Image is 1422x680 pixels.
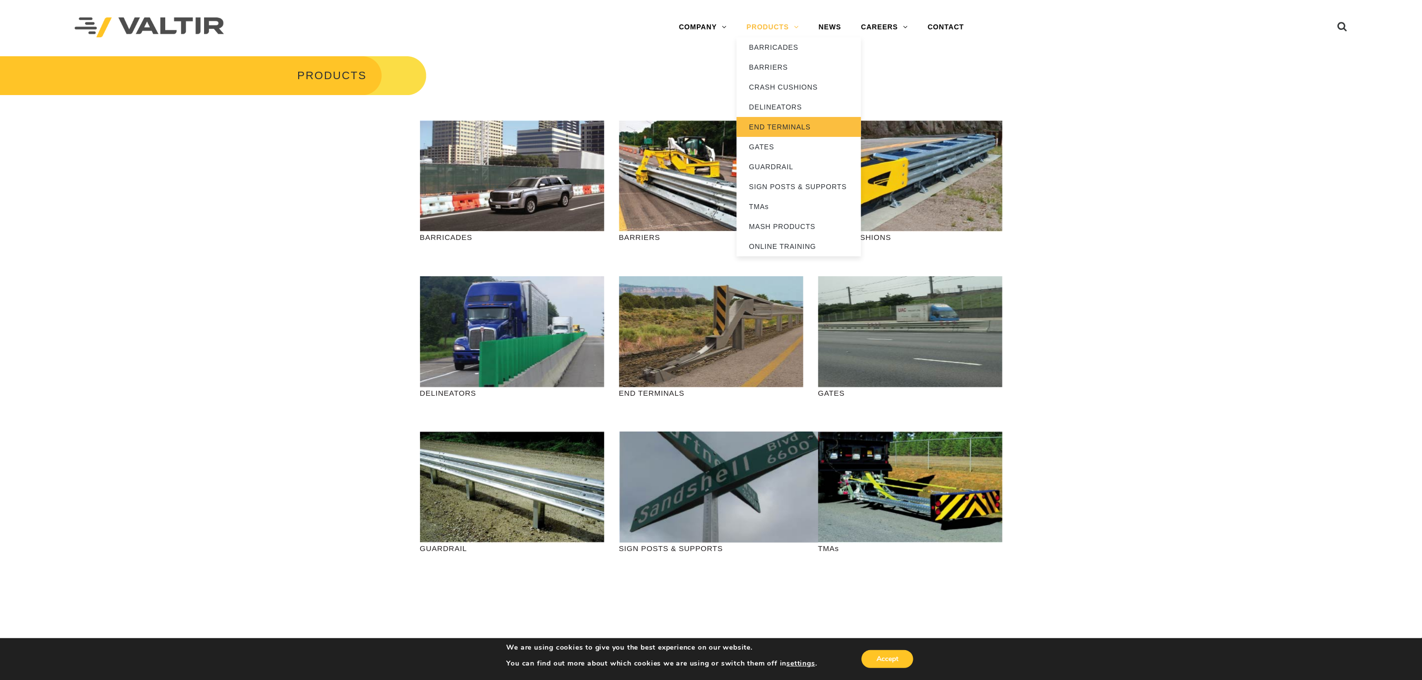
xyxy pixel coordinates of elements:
[851,17,918,37] a: CAREERS
[818,543,1002,554] p: TMAs
[737,197,861,217] a: TMAs
[862,650,913,668] button: Accept
[420,543,604,554] p: GUARDRAIL
[737,217,861,236] a: MASH PRODUCTS
[737,77,861,97] a: CRASH CUSHIONS
[737,157,861,177] a: GUARDRAIL
[737,236,861,256] a: ONLINE TRAINING
[809,17,851,37] a: NEWS
[818,231,1002,243] p: CRASH CUSHIONS
[420,231,604,243] p: BARRICADES
[918,17,974,37] a: CONTACT
[737,177,861,197] a: SIGN POSTS & SUPPORTS
[75,17,224,38] img: Valtir
[507,659,817,668] p: You can find out more about which cookies we are using or switch them off in .
[737,17,809,37] a: PRODUCTS
[786,659,815,668] button: settings
[818,387,1002,399] p: GATES
[619,543,803,554] p: SIGN POSTS & SUPPORTS
[669,17,737,37] a: COMPANY
[737,37,861,57] a: BARRICADES
[737,137,861,157] a: GATES
[737,117,861,137] a: END TERMINALS
[619,387,803,399] p: END TERMINALS
[507,643,817,652] p: We are using cookies to give you the best experience on our website.
[737,57,861,77] a: BARRIERS
[420,387,604,399] p: DELINEATORS
[619,231,803,243] p: BARRIERS
[737,97,861,117] a: DELINEATORS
